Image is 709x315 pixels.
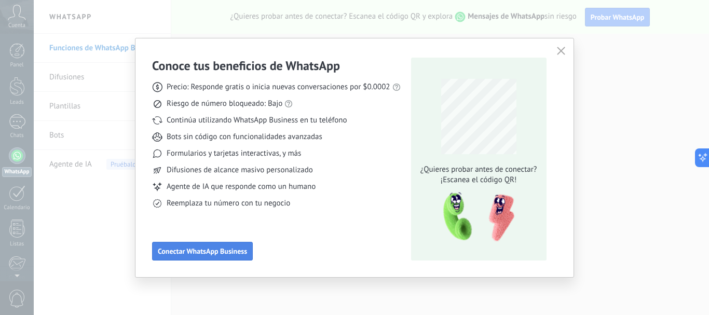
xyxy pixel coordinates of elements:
[167,165,313,175] span: Difusiones de alcance masivo personalizado
[167,82,390,92] span: Precio: Responde gratis o inicia nuevas conversaciones por $0.0002
[152,58,340,74] h3: Conoce tus beneficios de WhatsApp
[167,99,282,109] span: Riesgo de número bloqueado: Bajo
[417,165,540,175] span: ¿Quieres probar antes de conectar?
[167,182,316,192] span: Agente de IA que responde como un humano
[417,175,540,185] span: ¡Escanea el código QR!
[158,248,247,255] span: Conectar WhatsApp Business
[167,148,301,159] span: Formularios y tarjetas interactivas, y más
[167,198,290,209] span: Reemplaza tu número con tu negocio
[167,132,322,142] span: Bots sin código con funcionalidades avanzadas
[167,115,347,126] span: Continúa utilizando WhatsApp Business en tu teléfono
[152,242,253,261] button: Conectar WhatsApp Business
[434,189,516,245] img: qr-pic-1x.png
